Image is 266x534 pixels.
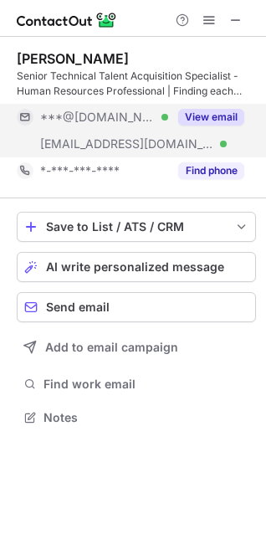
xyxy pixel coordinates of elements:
[178,109,244,126] button: Reveal Button
[17,50,129,67] div: [PERSON_NAME]
[45,341,178,354] span: Add to email campaign
[40,136,214,151] span: [EMAIL_ADDRESS][DOMAIN_NAME]
[17,212,256,242] button: save-profile-one-click
[17,69,256,99] div: Senior Technical Talent Acquisition Specialist -Human Resources Professional | Finding each purpl...
[17,252,256,282] button: AI write personalized message
[178,162,244,179] button: Reveal Button
[40,110,156,125] span: ***@[DOMAIN_NAME]
[46,300,110,314] span: Send email
[46,220,227,234] div: Save to List / ATS / CRM
[43,410,249,425] span: Notes
[46,260,224,274] span: AI write personalized message
[17,10,117,30] img: ContactOut v5.3.10
[17,292,256,322] button: Send email
[17,332,256,362] button: Add to email campaign
[43,377,249,392] span: Find work email
[17,372,256,396] button: Find work email
[17,406,256,429] button: Notes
